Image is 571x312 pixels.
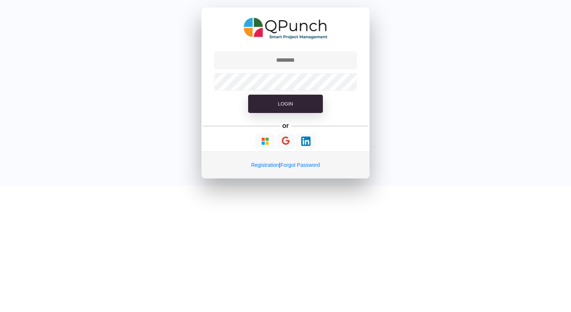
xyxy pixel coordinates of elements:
h5: or [281,120,290,131]
button: Continue With LinkedIn [296,134,316,149]
button: Continue With Microsoft Azure [255,134,275,149]
button: Login [248,95,323,113]
a: Forgot Password [280,162,320,168]
img: QPunch [244,15,328,42]
div: | [201,152,370,178]
img: Loading... [260,137,270,146]
button: Continue With Google [277,134,295,149]
img: Loading... [301,137,311,146]
a: Registration [251,162,279,168]
span: Login [278,101,293,107]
